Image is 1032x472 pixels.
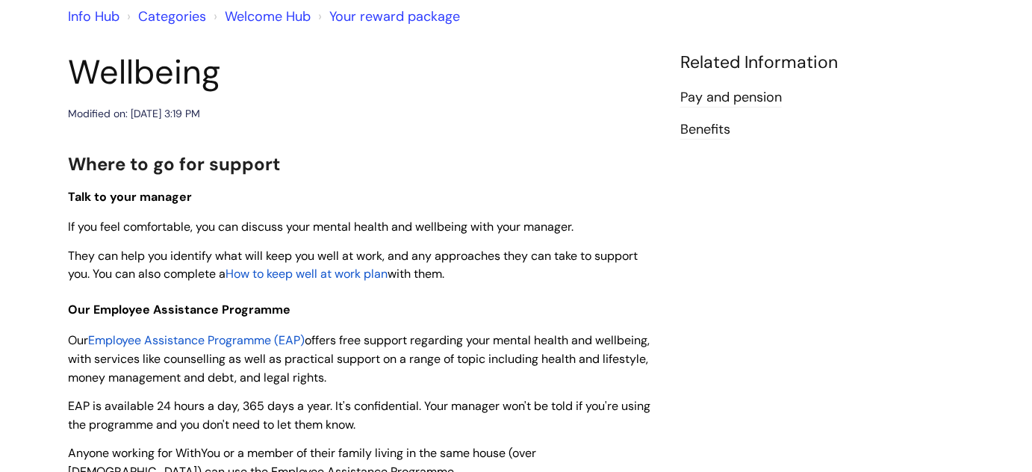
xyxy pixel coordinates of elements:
[68,219,573,235] span: If you feel comfortable, you can discuss your mental health and wellbeing with your manager.
[68,7,119,25] a: Info Hub
[138,7,206,25] a: Categories
[226,266,388,282] a: How to keep well at work plan
[88,332,305,348] a: Employee Assistance Programme (EAP)
[680,52,964,73] h4: Related Information
[68,189,192,205] span: Talk to your manager
[68,302,290,317] span: Our Employee Assistance Programme
[210,4,311,28] li: Welcome Hub
[388,266,444,282] span: with them.
[123,4,206,28] li: Solution home
[68,152,280,176] span: Where to go for support
[680,120,730,140] a: Benefits
[68,105,200,123] div: Modified on: [DATE] 3:19 PM
[68,248,638,282] span: They can help you identify what will keep you well at work, and any approaches they can take to s...
[314,4,460,28] li: Your reward package
[68,52,658,93] h1: Wellbeing
[68,332,650,385] span: offers free support regarding your mental health and wellbeing, with services like counselling as...
[225,7,311,25] a: Welcome Hub
[68,398,650,432] span: EAP is available 24 hours a day, 365 days a year. It's confidential. Your manager won't be told i...
[329,7,460,25] a: Your reward package
[680,88,782,108] a: Pay and pension
[68,332,88,348] span: Our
